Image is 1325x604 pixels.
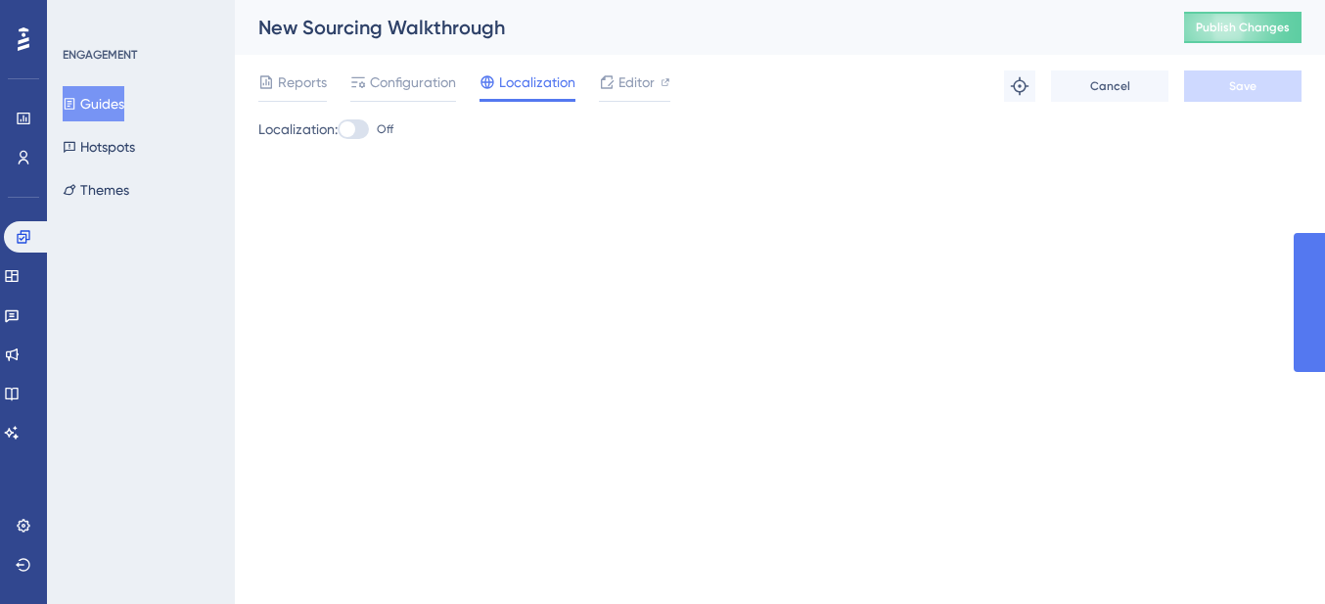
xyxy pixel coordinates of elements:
div: New Sourcing Walkthrough [258,14,1135,41]
span: Configuration [370,70,456,94]
span: Save [1229,78,1256,94]
span: Localization [499,70,575,94]
span: Cancel [1090,78,1130,94]
span: Reports [278,70,327,94]
span: Off [377,121,393,137]
span: Editor [618,70,655,94]
iframe: UserGuiding AI Assistant Launcher [1243,527,1302,585]
div: Localization: [258,117,1302,141]
button: Cancel [1051,70,1168,102]
div: ENGAGEMENT [63,47,137,63]
button: Hotspots [63,129,135,164]
button: Save [1184,70,1302,102]
span: Publish Changes [1196,20,1290,35]
button: Publish Changes [1184,12,1302,43]
button: Themes [63,172,129,208]
button: Guides [63,86,124,121]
